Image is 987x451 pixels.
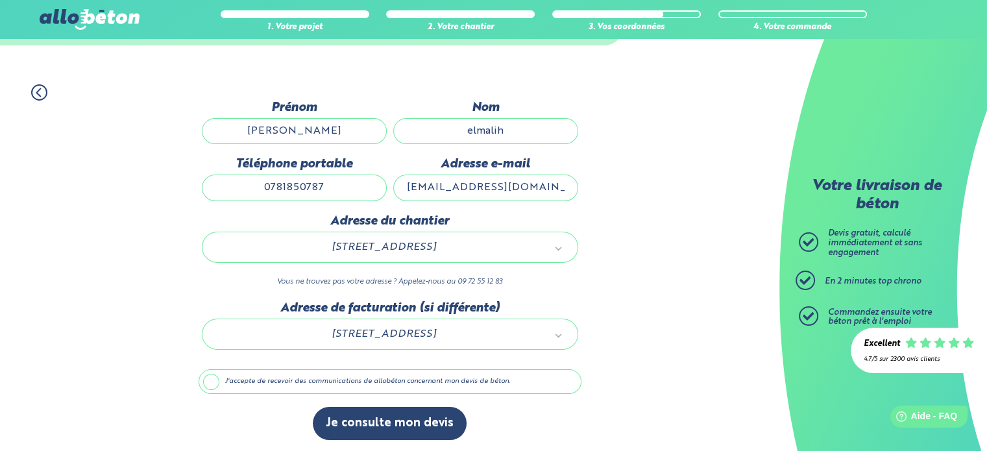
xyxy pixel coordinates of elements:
[552,23,701,32] div: 3. Vos coordonnées
[202,276,578,288] p: Vous ne trouvez pas votre adresse ? Appelez-nous au 09 72 55 12 83
[221,326,548,343] span: [STREET_ADDRESS]
[828,308,932,326] span: Commandez ensuite votre béton prêt à l'emploi
[718,23,867,32] div: 4. Votre commande
[825,277,921,286] span: En 2 minutes top chrono
[828,229,922,256] span: Devis gratuit, calculé immédiatement et sans engagement
[871,400,973,437] iframe: Help widget launcher
[199,369,581,394] label: J'accepte de recevoir des communications de allobéton concernant mon devis de béton.
[386,23,535,32] div: 2. Votre chantier
[215,239,565,256] a: [STREET_ADDRESS]
[221,239,548,256] span: [STREET_ADDRESS]
[802,178,951,213] p: Votre livraison de béton
[864,339,900,349] div: Excellent
[393,175,578,201] input: ex : contact@allobeton.fr
[393,157,578,171] label: Adresse e-mail
[393,118,578,144] input: Quel est votre nom de famille ?
[215,326,565,343] a: [STREET_ADDRESS]
[202,175,387,201] input: ex : 0642930817
[393,101,578,115] label: Nom
[202,301,578,315] label: Adresse de facturation (si différente)
[313,407,467,440] button: Je consulte mon devis
[202,101,387,115] label: Prénom
[202,214,578,228] label: Adresse du chantier
[221,23,369,32] div: 1. Votre projet
[864,356,974,363] div: 4.7/5 sur 2300 avis clients
[202,118,387,144] input: Quel est votre prénom ?
[40,9,140,30] img: allobéton
[202,157,387,171] label: Téléphone portable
